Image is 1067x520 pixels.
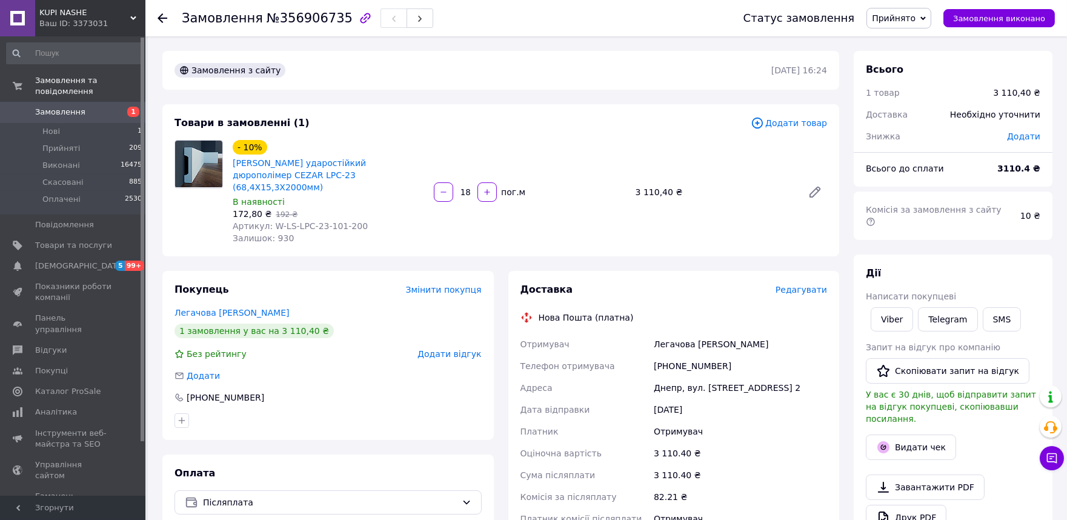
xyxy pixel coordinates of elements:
[233,197,285,207] span: В наявності
[520,492,617,502] span: Комісія за післяплату
[866,390,1036,424] span: У вас є 30 днів, щоб відправити запит на відгук покупцеві, скопіювавши посилання.
[203,496,457,509] span: Післяплата
[125,261,145,271] span: 99+
[1007,132,1040,141] span: Додати
[520,361,615,371] span: Телефон отримувача
[751,116,827,130] span: Додати товар
[127,107,139,117] span: 1
[267,11,353,25] span: №356906735
[651,377,829,399] div: Днепр, вул. [STREET_ADDRESS] 2
[6,42,143,64] input: Пошук
[35,313,112,335] span: Панель управління
[35,345,67,356] span: Відгуки
[866,342,1000,352] span: Запит на відгук про компанію
[35,219,94,230] span: Повідомлення
[866,64,903,75] span: Всього
[185,392,265,404] div: [PHONE_NUMBER]
[35,75,145,97] span: Замовлення та повідомлення
[233,158,366,192] a: [PERSON_NAME] ударостійкий дюрополімер CEZAR LPC-23 (68,4Х15,3Х2000мм)
[866,292,956,301] span: Написати покупцеві
[866,205,1004,227] span: Комісія за замовлення з сайту
[953,14,1045,23] span: Замовлення виконано
[175,141,222,187] img: Плінтус ударостійкий дюрополімер CEZAR LPC-23 (68,4Х15,3Х2000мм)
[872,13,916,23] span: Прийнято
[35,459,112,481] span: Управління сайтом
[866,358,1029,384] button: Скопіювати запит на відгук
[520,427,559,436] span: Платник
[35,107,85,118] span: Замовлення
[187,371,220,381] span: Додати
[983,307,1022,332] button: SMS
[651,355,829,377] div: [PHONE_NUMBER]
[175,308,290,318] a: Легачова [PERSON_NAME]
[233,209,271,219] span: 172,80 ₴
[158,12,167,24] div: Повернутися назад
[233,233,294,243] span: Залишок: 930
[776,285,827,295] span: Редагувати
[35,240,112,251] span: Товари та послуги
[35,261,125,272] span: [DEMOGRAPHIC_DATA]
[651,486,829,508] div: 82.21 ₴
[138,126,142,137] span: 1
[520,383,553,393] span: Адреса
[520,448,602,458] span: Оціночна вартість
[631,184,798,201] div: 3 110,40 ₴
[1040,446,1064,470] button: Чат з покупцем
[918,307,977,332] a: Telegram
[866,267,881,279] span: Дії
[536,312,637,324] div: Нова Пошта (платна)
[997,164,1040,173] b: 3110.4 ₴
[175,324,334,338] div: 1 замовлення у вас на 3 110,40 ₴
[35,428,112,450] span: Інструменти веб-майстра та SEO
[520,470,596,480] span: Сума післяплати
[498,186,527,198] div: пог.м
[651,442,829,464] div: 3 110.40 ₴
[866,110,908,119] span: Доставка
[42,160,80,171] span: Виконані
[182,11,263,25] span: Замовлення
[866,164,944,173] span: Всього до сплати
[42,194,81,205] span: Оплачені
[651,399,829,421] div: [DATE]
[1013,202,1048,229] div: 10 ₴
[651,421,829,442] div: Отримувач
[651,464,829,486] div: 3 110.40 ₴
[175,467,215,479] span: Оплата
[866,88,900,98] span: 1 товар
[520,284,573,295] span: Доставка
[42,143,80,154] span: Прийняті
[187,349,247,359] span: Без рейтингу
[943,101,1048,128] div: Необхідно уточнити
[993,87,1040,99] div: 3 110,40 ₴
[35,365,68,376] span: Покупці
[35,386,101,397] span: Каталог ProSale
[39,18,145,29] div: Ваш ID: 3373031
[943,9,1055,27] button: Замовлення виконано
[743,12,855,24] div: Статус замовлення
[129,177,142,188] span: 885
[651,333,829,355] div: Легачова [PERSON_NAME]
[175,284,229,295] span: Покупець
[866,475,985,500] a: Завантажити PDF
[866,435,956,460] button: Видати чек
[520,339,570,349] span: Отримувач
[35,407,77,418] span: Аналітика
[115,261,125,271] span: 5
[771,65,827,75] time: [DATE] 16:24
[42,126,60,137] span: Нові
[417,349,481,359] span: Додати відгук
[42,177,84,188] span: Скасовані
[871,307,913,332] a: Viber
[35,281,112,303] span: Показники роботи компанії
[803,180,827,204] a: Редагувати
[276,210,297,219] span: 192 ₴
[121,160,142,171] span: 16475
[233,221,368,231] span: Артикул: W-LS-LPC-23-101-200
[129,143,142,154] span: 209
[39,7,130,18] span: KUPI NASHE
[520,405,590,415] span: Дата відправки
[125,194,142,205] span: 2530
[35,491,112,513] span: Гаманець компанії
[175,117,310,128] span: Товари в замовленні (1)
[866,132,900,141] span: Знижка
